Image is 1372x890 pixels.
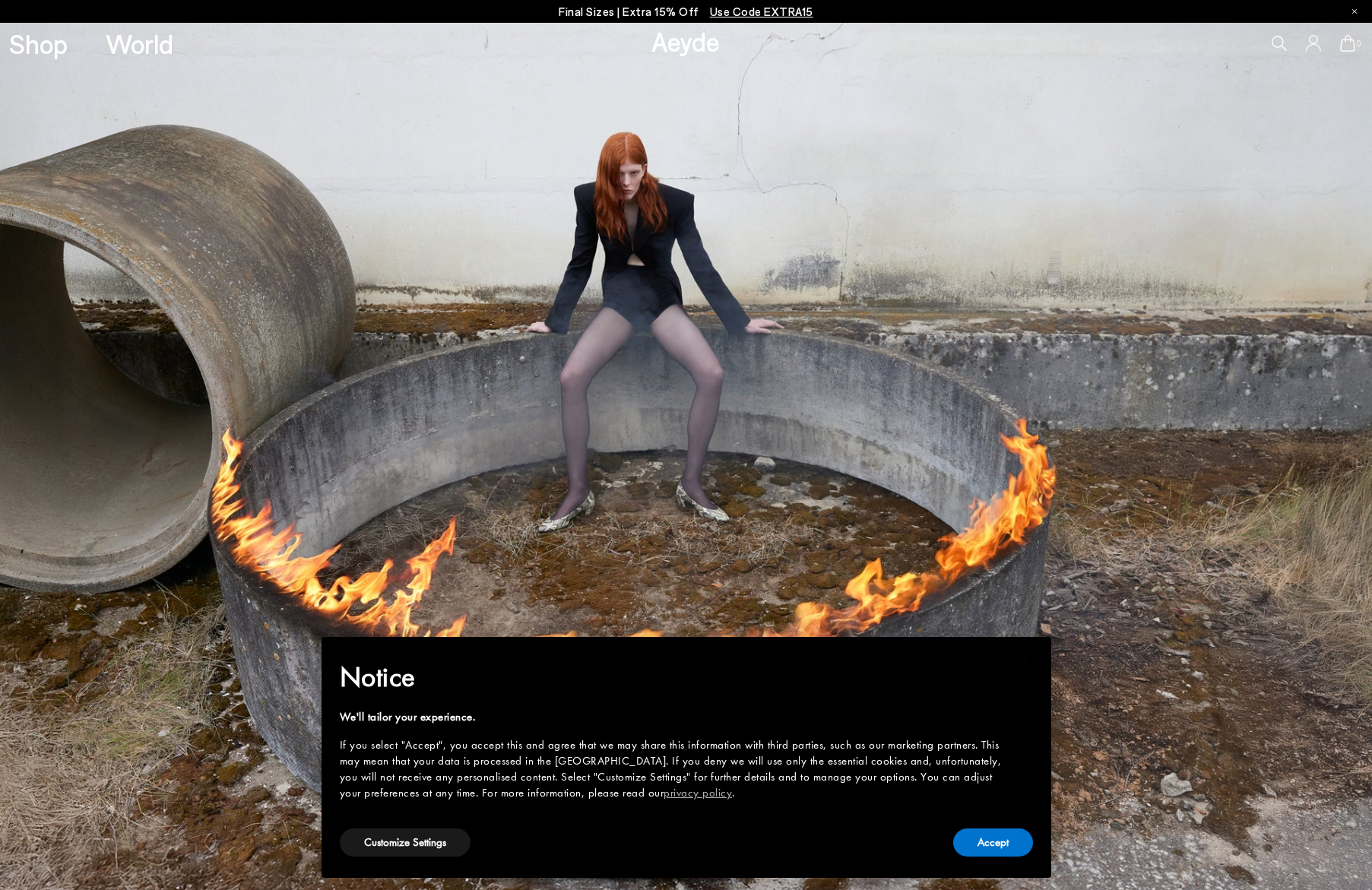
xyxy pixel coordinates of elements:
a: Aeyde [651,25,720,57]
span: × [1022,648,1031,671]
h2: Notice [340,657,1009,697]
a: Shop [9,30,68,57]
span: Navigate to /collections/ss25-final-sizes [710,5,813,18]
button: Customize Settings [340,828,471,857]
p: Final Sizes | Extra 15% Off [559,2,813,21]
a: World [106,30,173,57]
a: privacy policy [664,785,732,800]
div: If you select "Accept", you accept this and agree that we may share this information with third p... [340,737,1009,801]
button: Close this notice [1009,641,1045,678]
a: 0 [1340,35,1355,52]
span: 0 [1355,40,1363,48]
div: We'll tailor your experience. [340,709,1009,725]
button: Accept [953,828,1033,857]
